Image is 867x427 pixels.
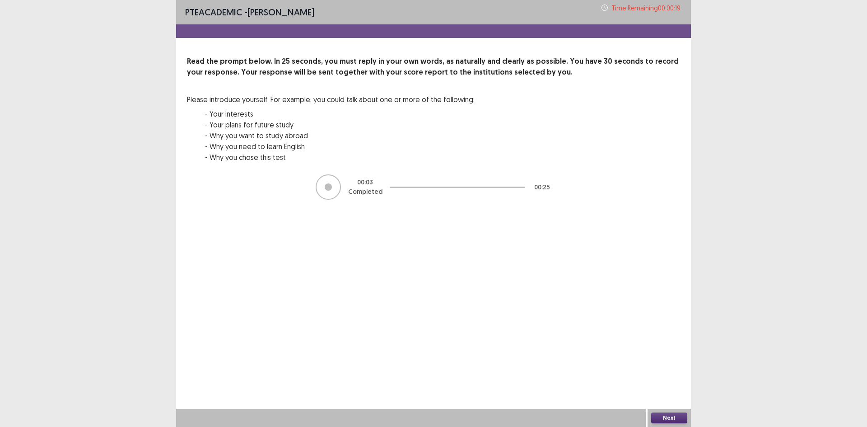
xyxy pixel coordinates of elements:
p: 00 : 03 [357,178,373,187]
p: - Why you need to learn English [205,141,475,152]
p: - Your interests [205,108,475,119]
p: 00 : 25 [534,183,550,192]
p: - Why you chose this test [205,152,475,163]
p: Please introduce yourself. For example, you could talk about one or more of the following: [187,94,475,105]
button: Next [651,413,687,423]
p: Time Remaining 00 : 00 : 19 [611,3,682,13]
p: Completed [348,187,382,197]
p: - [PERSON_NAME] [185,5,314,19]
p: - Why you want to study abroad [205,130,475,141]
p: - Your plans for future study [205,119,475,130]
p: Read the prompt below. In 25 seconds, you must reply in your own words, as naturally and clearly ... [187,56,680,78]
span: PTE academic [185,6,242,18]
